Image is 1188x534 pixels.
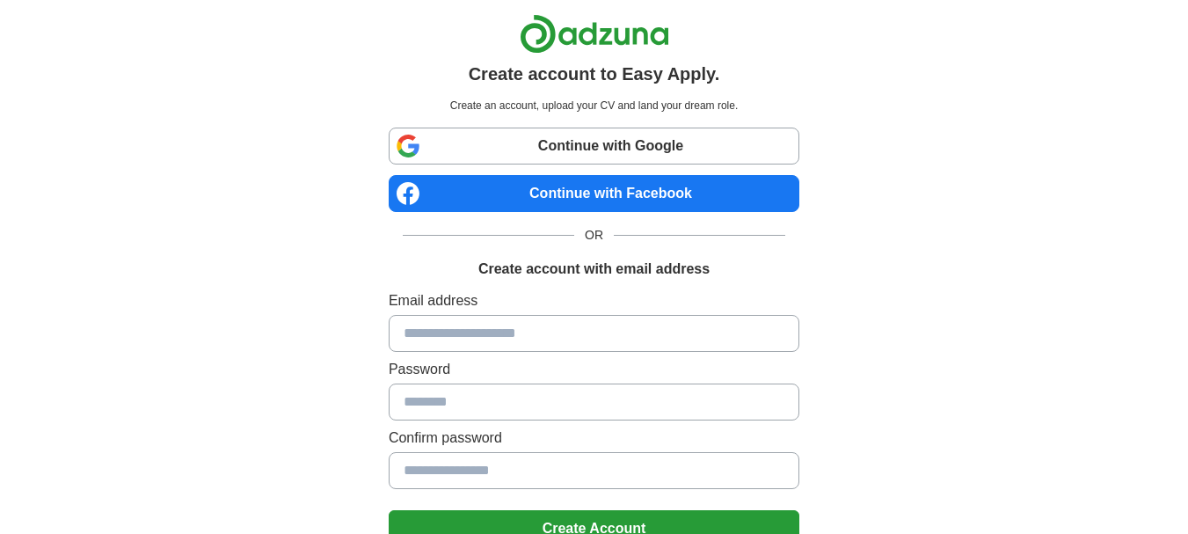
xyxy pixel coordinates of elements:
[389,359,799,380] label: Password
[389,290,799,311] label: Email address
[389,128,799,165] a: Continue with Google
[389,428,799,449] label: Confirm password
[478,259,710,280] h1: Create account with email address
[392,98,796,113] p: Create an account, upload your CV and land your dream role.
[574,226,614,245] span: OR
[520,14,669,54] img: Adzuna logo
[389,175,799,212] a: Continue with Facebook
[469,61,720,87] h1: Create account to Easy Apply.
